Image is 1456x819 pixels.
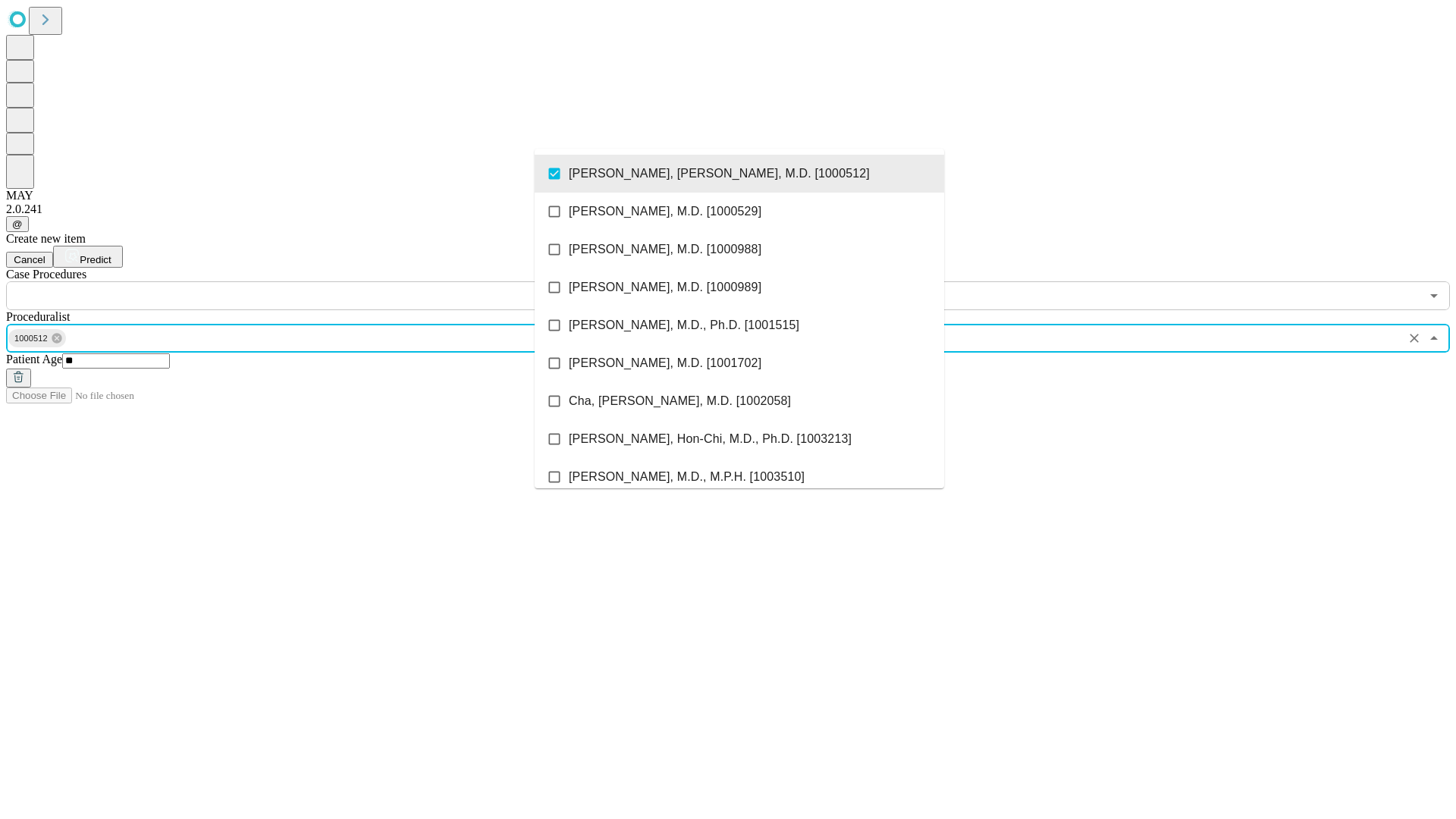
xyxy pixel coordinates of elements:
[569,316,799,334] span: [PERSON_NAME], M.D., Ph.D. [1001515]
[14,254,45,265] span: Cancel
[53,246,123,268] button: Predict
[569,392,791,410] span: Cha, [PERSON_NAME], M.D. [1002058]
[8,330,54,347] span: 1000512
[569,430,852,448] span: [PERSON_NAME], Hon-Chi, M.D., Ph.D. [1003213]
[6,353,62,366] span: Patient Age
[6,252,53,268] button: Cancel
[569,165,870,183] span: [PERSON_NAME], [PERSON_NAME], M.D. [1000512]
[12,218,23,230] span: @
[569,202,761,221] span: [PERSON_NAME], M.D. [1000529]
[6,189,1450,202] div: MAY
[80,254,111,265] span: Predict
[569,240,761,259] span: [PERSON_NAME], M.D. [1000988]
[6,310,70,323] span: Proceduralist
[1404,328,1425,349] button: Clear
[6,232,86,245] span: Create new item
[8,329,66,347] div: 1000512
[6,268,86,281] span: Scheduled Procedure
[6,202,1450,216] div: 2.0.241
[1423,328,1445,349] button: Close
[6,216,29,232] button: @
[1423,285,1445,306] button: Open
[569,354,761,372] span: [PERSON_NAME], M.D. [1001702]
[569,278,761,297] span: [PERSON_NAME], M.D. [1000989]
[569,468,805,486] span: [PERSON_NAME], M.D., M.P.H. [1003510]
